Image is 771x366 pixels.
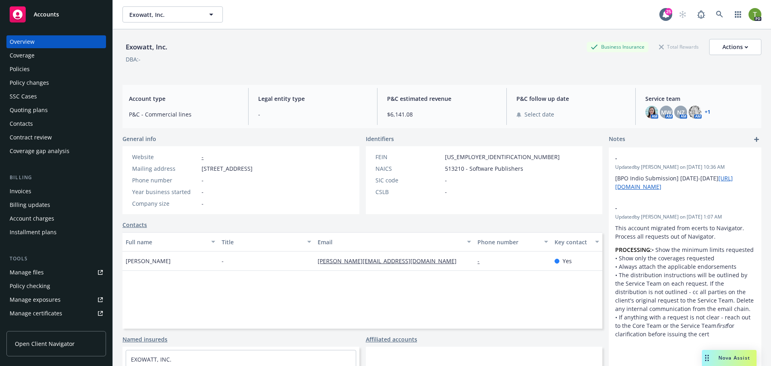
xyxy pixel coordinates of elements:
[122,335,167,344] a: Named insureds
[10,117,33,130] div: Contacts
[474,232,551,251] button: Phone number
[202,199,204,208] span: -
[615,204,734,212] span: -
[10,76,49,89] div: Policy changes
[122,232,218,251] button: Full name
[6,293,106,306] a: Manage exposures
[10,63,30,76] div: Policies
[218,232,314,251] button: Title
[6,198,106,211] a: Billing updates
[609,147,761,197] div: -Updatedby [PERSON_NAME] on [DATE] 10:36 AM[BPO Indio Submission] [DATE]-[DATE][URL][DOMAIN_NAME]
[258,94,368,103] span: Legal entity type
[675,6,691,22] a: Start snowing
[615,164,755,171] span: Updated by [PERSON_NAME] on [DATE] 10:36 AM
[10,226,57,239] div: Installment plans
[6,174,106,182] div: Billing
[563,257,572,265] span: Yes
[126,55,141,63] div: DBA: -
[524,110,554,119] span: Select date
[722,39,748,55] div: Actions
[375,176,442,184] div: SIC code
[131,356,171,363] a: EXOWATT, INC.
[129,10,199,19] span: Exowatt, Inc.
[10,293,61,306] div: Manage exposures
[366,335,417,344] a: Affiliated accounts
[6,145,106,157] a: Coverage gap analysis
[615,213,755,221] span: Updated by [PERSON_NAME] on [DATE] 1:07 AM
[645,94,755,103] span: Service team
[6,266,106,279] a: Manage files
[6,104,106,117] a: Quoting plans
[655,42,703,52] div: Total Rewards
[6,35,106,48] a: Overview
[375,164,442,173] div: NAICS
[6,280,106,292] a: Policy checking
[10,266,44,279] div: Manage files
[129,94,239,103] span: Account type
[129,110,239,119] span: P&C - Commercial lines
[689,106,702,119] img: photo
[615,154,734,162] span: -
[10,90,37,103] div: SSC Cases
[202,153,204,161] a: -
[445,164,523,173] span: 513210 - Software Publishers
[615,245,755,338] p: • Show the minimum limits requested • Show only the coverages requested • Always attach the appli...
[693,6,709,22] a: Report a Bug
[15,339,75,348] span: Open Client Navigator
[551,232,602,251] button: Key contact
[6,131,106,144] a: Contract review
[314,232,474,251] button: Email
[677,108,685,117] span: NZ
[709,39,761,55] button: Actions
[318,257,463,265] a: [PERSON_NAME][EMAIL_ADDRESS][DOMAIN_NAME]
[10,198,50,211] div: Billing updates
[132,199,198,208] div: Company size
[126,257,171,265] span: [PERSON_NAME]
[10,35,35,48] div: Overview
[609,135,625,144] span: Notes
[6,49,106,62] a: Coverage
[609,197,761,345] div: -Updatedby [PERSON_NAME] on [DATE] 1:07 AMThis account migrated from ecerts to Navigator. Process...
[6,212,106,225] a: Account charges
[375,153,442,161] div: FEIN
[318,238,462,246] div: Email
[10,321,47,333] div: Manage BORs
[122,221,147,229] a: Contacts
[202,176,204,184] span: -
[477,257,486,265] a: -
[702,350,712,366] div: Drag to move
[615,224,755,241] p: This account migrated from ecerts to Navigator. Process all requests out of Navigator.
[6,321,106,333] a: Manage BORs
[615,246,652,254] strong: PROCESSING:
[222,238,302,246] div: Title
[366,135,394,143] span: Identifiers
[122,42,171,52] div: Exowatt, Inc.
[258,110,368,119] span: -
[587,42,649,52] div: Business Insurance
[6,3,106,26] a: Accounts
[477,238,539,246] div: Phone number
[10,185,31,198] div: Invoices
[10,280,50,292] div: Policy checking
[132,176,198,184] div: Phone number
[10,131,52,144] div: Contract review
[10,145,69,157] div: Coverage gap analysis
[705,110,710,115] a: +1
[10,104,48,117] div: Quoting plans
[126,238,206,246] div: Full name
[752,135,761,144] a: add
[387,94,497,103] span: P&C estimated revenue
[34,11,59,18] span: Accounts
[516,94,626,103] span: P&C follow up date
[445,176,447,184] span: -
[375,188,442,196] div: CSLB
[6,226,106,239] a: Installment plans
[6,76,106,89] a: Policy changes
[387,110,497,119] span: $6,141.08
[718,354,750,361] span: Nova Assist
[6,63,106,76] a: Policies
[6,185,106,198] a: Invoices
[665,8,672,15] div: 25
[716,322,727,329] em: first
[645,106,658,119] img: photo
